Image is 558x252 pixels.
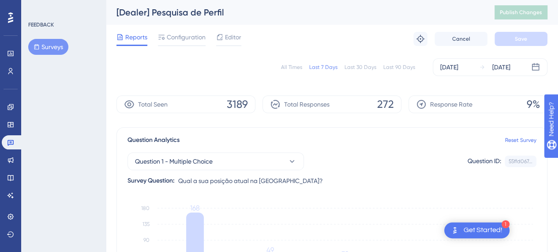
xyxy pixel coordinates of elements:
div: [DATE] [492,62,510,73]
div: 55ffd067... [509,158,532,165]
tspan: 90 [143,237,150,243]
div: [DATE] [440,62,458,73]
span: Total Responses [284,99,330,110]
div: Last 7 Days [309,64,337,71]
div: 1 [502,220,509,228]
span: Save [515,35,527,42]
div: Last 30 Days [345,64,376,71]
tspan: 180 [141,205,150,211]
span: Reports [125,32,147,42]
span: 272 [377,97,394,111]
div: Survey Question: [127,176,175,186]
span: Configuration [167,32,206,42]
span: Question 1 - Multiple Choice [135,156,213,167]
span: Response Rate [430,99,472,110]
div: All Times [281,64,302,71]
span: Need Help? [21,2,56,13]
button: Surveys [28,39,68,55]
span: Publish Changes [500,9,542,16]
span: Question Analytics [127,135,180,145]
div: [Dealer] Pesquisa de Perfil [116,6,472,19]
div: Question ID: [468,156,501,167]
button: Question 1 - Multiple Choice [127,153,304,170]
tspan: 135 [142,221,150,227]
span: Qual a sua posição atual na [GEOGRAPHIC_DATA]? [178,176,323,186]
span: Cancel [452,35,470,42]
span: 9% [527,97,540,111]
tspan: 168 [190,204,200,212]
button: Publish Changes [494,5,547,19]
span: Total Seen [138,99,168,110]
div: FEEDBACK [28,21,54,28]
a: Reset Survey [505,137,536,144]
div: Get Started! [464,225,502,235]
span: Editor [225,32,241,42]
div: Last 90 Days [383,64,415,71]
span: 3189 [227,97,248,111]
div: Open Get Started! checklist, remaining modules: 1 [444,222,509,238]
button: Save [494,32,547,46]
img: launcher-image-alternative-text [449,225,460,236]
button: Cancel [434,32,487,46]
